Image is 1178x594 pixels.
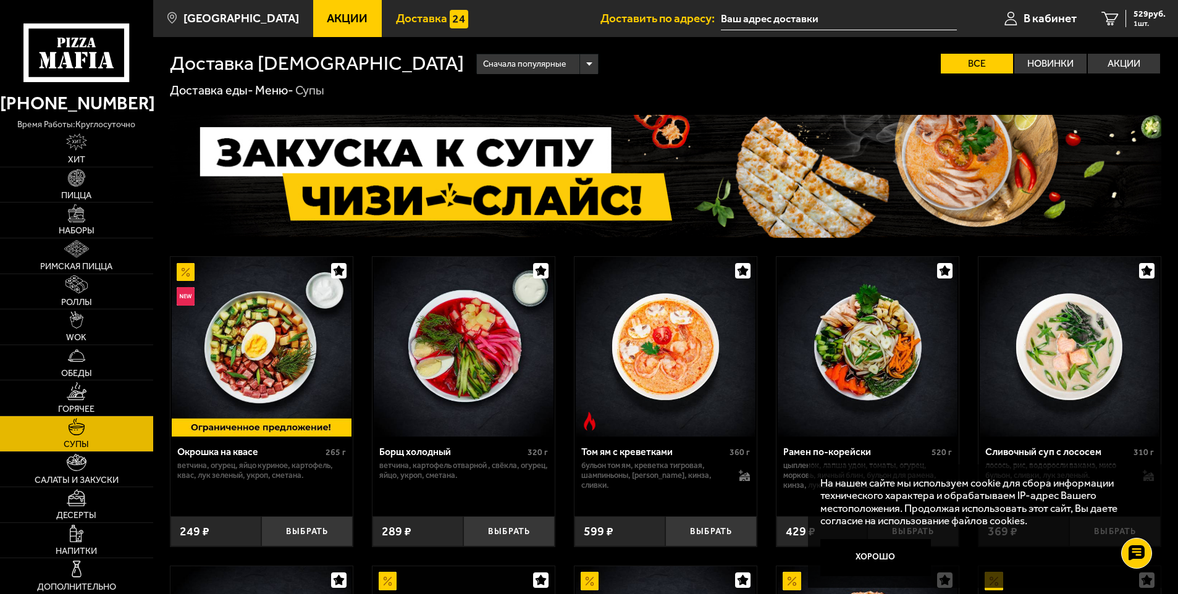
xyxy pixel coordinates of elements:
[61,298,92,307] span: Роллы
[180,525,209,538] span: 249 ₽
[985,461,1131,480] p: лосось, рис, водоросли вакамэ, мисо бульон, сливки, лук зеленый.
[528,447,548,458] span: 320 г
[820,539,931,576] button: Хорошо
[382,525,411,538] span: 289 ₽
[783,572,801,590] img: Акционный
[177,263,195,282] img: Акционный
[985,446,1130,458] div: Сливочный суп с лососем
[170,257,353,437] a: АкционныйНовинкаОкрошка на квасе
[379,446,524,458] div: Борщ холодный
[61,191,91,200] span: Пицца
[600,12,721,24] span: Доставить по адресу:
[584,525,613,538] span: 599 ₽
[59,227,95,235] span: Наборы
[56,511,96,520] span: Десерты
[396,12,447,24] span: Доставка
[721,7,956,30] input: Ваш адрес доставки
[172,257,351,437] img: Окрошка на квасе
[64,440,89,449] span: Супы
[372,257,555,437] a: Борщ холодный
[574,257,757,437] a: Острое блюдоТом ям с креветками
[980,257,1159,437] img: Сливочный суп с лососем
[783,461,952,490] p: цыпленок, лапша удон, томаты, огурец, морковь, яичный блин, бульон для рамена, кинза, лук зеленый...
[183,12,299,24] span: [GEOGRAPHIC_DATA]
[581,412,599,430] img: Острое блюдо
[576,257,755,437] img: Том ям с креветками
[379,461,548,480] p: ветчина, картофель отварной , свёкла, огурец, яйцо, укроп, сметана.
[261,516,353,546] button: Выбрать
[978,257,1161,437] a: Сливочный суп с лососем
[581,572,599,590] img: Акционный
[483,52,566,76] span: Сначала популярные
[379,572,397,590] img: Акционный
[326,447,346,458] span: 265 г
[66,333,86,342] span: WOK
[1134,447,1154,458] span: 310 г
[1024,12,1077,24] span: В кабинет
[177,461,346,480] p: ветчина, огурец, яйцо куриное, картофель, квас, лук зеленый, укроп, сметана.
[177,287,195,306] img: Новинка
[295,83,324,99] div: Супы
[581,461,727,490] p: бульон том ям, креветка тигровая, шампиньоны, [PERSON_NAME], кинза, сливки.
[463,516,555,546] button: Выбрать
[255,83,293,98] a: Меню-
[170,54,464,73] h1: Доставка [DEMOGRAPHIC_DATA]
[40,262,112,271] span: Римская пицца
[932,447,952,458] span: 520 г
[1134,20,1166,27] span: 1 шт.
[56,547,97,556] span: Напитки
[730,447,750,458] span: 360 г
[68,156,85,164] span: Хит
[61,369,92,378] span: Обеды
[776,257,959,437] a: Рамен по-корейски
[778,257,957,437] img: Рамен по-корейски
[58,405,95,414] span: Горячее
[374,257,553,437] img: Борщ холодный
[1134,10,1166,19] span: 529 руб.
[581,446,726,458] div: Том ям с креветками
[35,476,119,485] span: Салаты и закуски
[786,525,815,538] span: 429 ₽
[783,446,928,458] div: Рамен по-корейски
[170,83,253,98] a: Доставка еды-
[665,516,757,546] button: Выбрать
[177,446,322,458] div: Окрошка на квасе
[820,477,1142,527] p: На нашем сайте мы используем cookie для сбора информации технического характера и обрабатываем IP...
[1014,54,1087,73] label: Новинки
[450,10,468,28] img: 15daf4d41897b9f0e9f617042186c801.svg
[1088,54,1160,73] label: Акции
[37,583,116,592] span: Дополнительно
[327,12,368,24] span: Акции
[941,54,1013,73] label: Все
